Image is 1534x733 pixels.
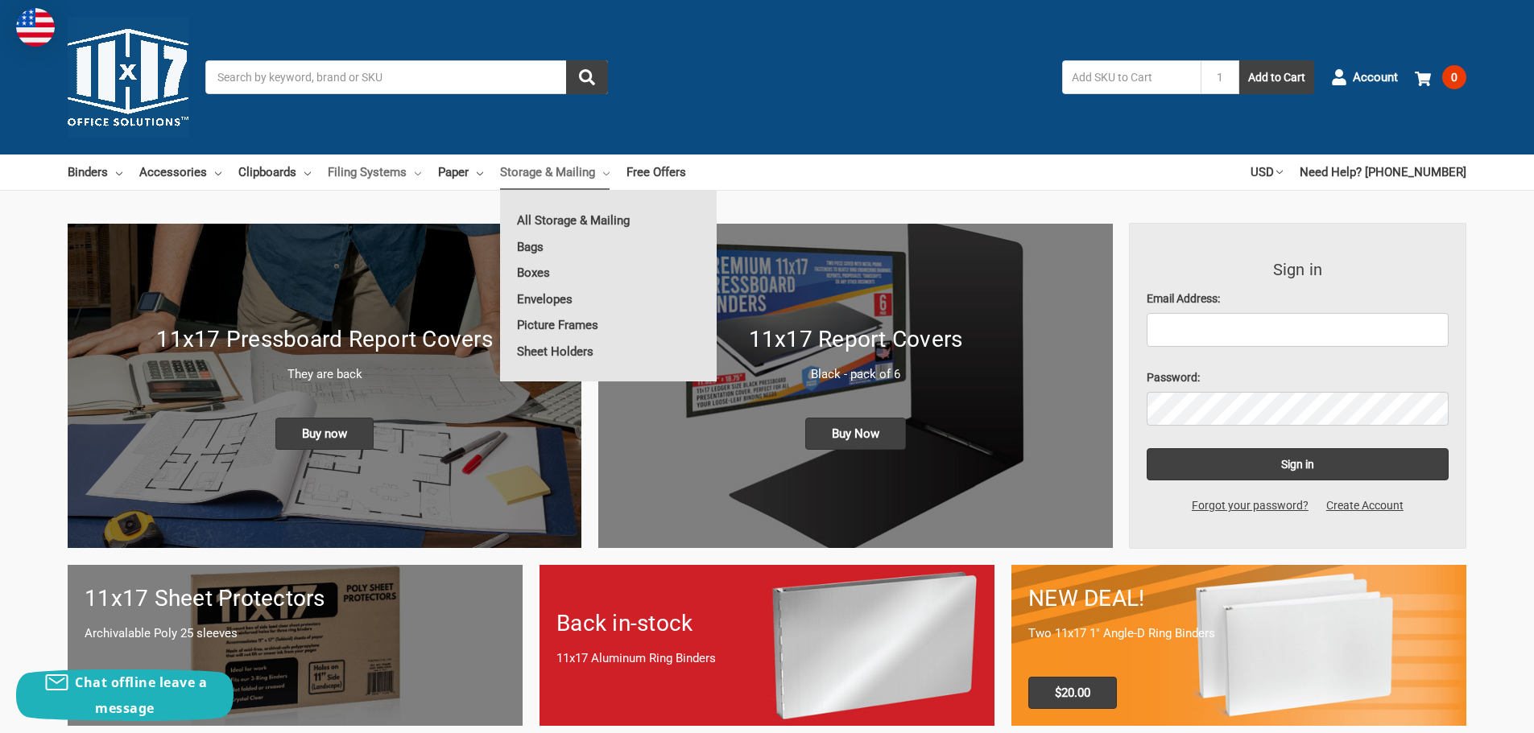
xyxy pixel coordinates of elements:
[1147,369,1449,386] label: Password:
[598,224,1112,548] a: 11x17 Report Covers 11x17 Report Covers Black - pack of 6 Buy Now
[500,154,610,190] a: Storage & Mailing
[556,649,978,668] p: 11x17 Aluminum Ring Binders
[500,208,717,233] a: All Storage & Mailing
[238,154,311,190] a: Clipboards
[438,154,483,190] a: Paper
[500,339,717,364] a: Sheet Holders
[556,607,978,640] h1: Back in-stock
[1011,565,1466,725] a: 11x17 Binder 2-pack only $20.00 NEW DEAL! Two 11x17 1" Angle-D Ring Binders $20.00
[85,624,506,643] p: Archivalable Poly 25 sleeves
[500,260,717,286] a: Boxes
[1401,690,1534,733] iframe: Google Customer Reviews
[1442,65,1466,89] span: 0
[68,565,523,725] a: 11x17 sheet protectors 11x17 Sheet Protectors Archivalable Poly 25 sleeves Buy Now
[68,154,122,190] a: Binders
[275,418,374,450] span: Buy now
[16,669,234,721] button: Chat offline leave a message
[16,8,55,47] img: duty and tax information for United States
[626,154,686,190] a: Free Offers
[68,224,581,548] a: New 11x17 Pressboard Binders 11x17 Pressboard Report Covers They are back Buy now
[1062,60,1201,94] input: Add SKU to Cart
[615,323,1095,356] h1: 11x17 Report Covers
[805,418,906,450] span: Buy Now
[75,673,207,717] span: Chat offline leave a message
[139,154,221,190] a: Accessories
[598,224,1112,548] img: 11x17 Report Covers
[540,565,994,725] a: Back in-stock 11x17 Aluminum Ring Binders
[1300,154,1466,190] a: Need Help? [PHONE_NUMBER]
[85,323,564,356] h1: 11x17 Pressboard Report Covers
[1331,56,1398,98] a: Account
[1251,154,1283,190] a: USD
[615,365,1095,384] p: Black - pack of 6
[1183,497,1317,514] a: Forgot your password?
[1353,68,1398,87] span: Account
[1147,448,1449,480] input: Sign in
[85,582,506,616] h1: 11x17 Sheet Protectors
[85,365,564,384] p: They are back
[205,60,608,94] input: Search by keyword, brand or SKU
[500,312,717,338] a: Picture Frames
[1239,60,1314,94] button: Add to Cart
[1028,677,1117,709] span: $20.00
[68,224,581,548] img: New 11x17 Pressboard Binders
[1028,624,1449,643] p: Two 11x17 1" Angle-D Ring Binders
[328,154,421,190] a: Filing Systems
[500,286,717,312] a: Envelopes
[500,234,717,260] a: Bags
[68,17,188,138] img: 11x17.com
[1317,497,1412,514] a: Create Account
[1147,290,1449,307] label: Email Address:
[1147,257,1449,282] h3: Sign in
[1028,582,1449,616] h1: NEW DEAL!
[1415,56,1466,98] a: 0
